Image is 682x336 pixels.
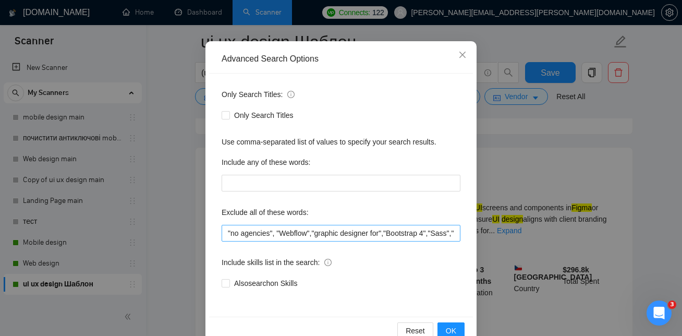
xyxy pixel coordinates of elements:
span: info-circle [287,91,295,98]
span: Only Search Titles [230,110,298,121]
label: Exclude all of these words: [222,204,309,221]
div: Use comma-separated list of values to specify your search results. [222,136,460,148]
span: Only Search Titles: [222,89,295,100]
span: Include skills list in the search: [222,257,332,268]
span: info-circle [324,259,332,266]
div: Advanced Search Options [222,53,460,65]
span: close [458,51,467,59]
label: Include any of these words: [222,154,310,171]
span: Also search on Skills [230,278,301,289]
iframe: Intercom live chat [647,301,672,326]
button: Close [448,41,477,69]
span: 3 [668,301,676,309]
